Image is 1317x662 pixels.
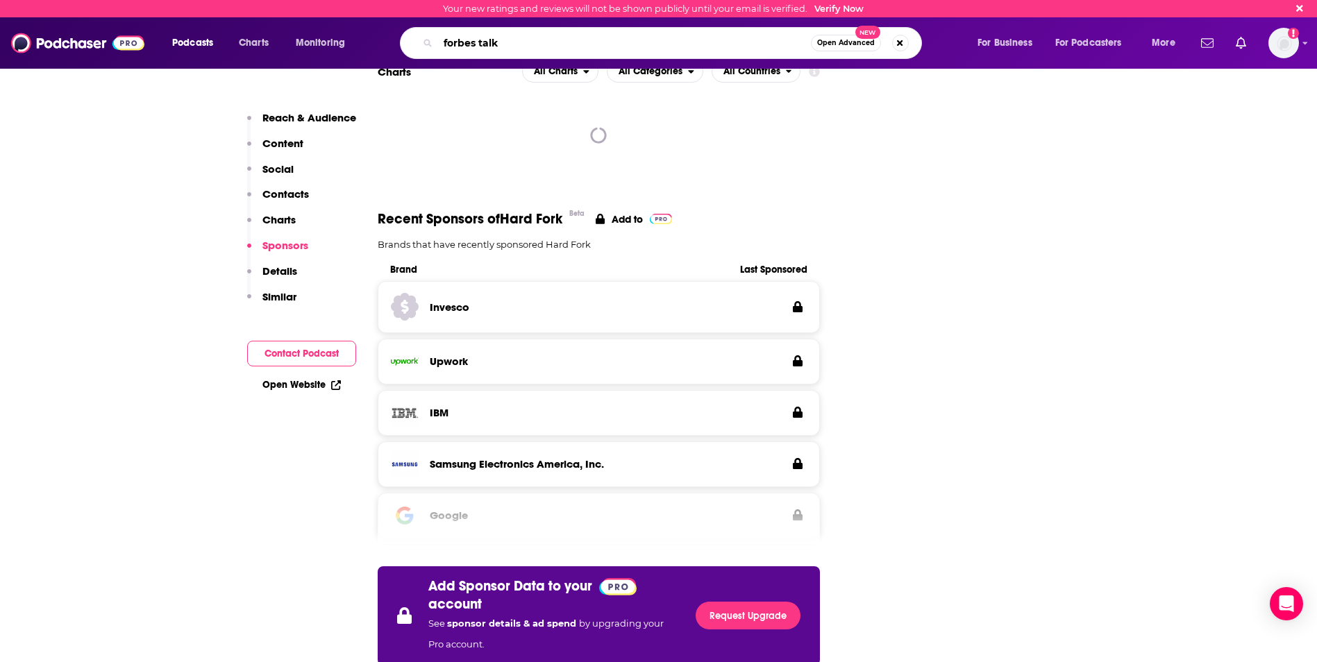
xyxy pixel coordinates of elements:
[247,239,308,264] button: Sponsors
[247,111,356,137] button: Reach & Audience
[247,187,309,213] button: Contacts
[1230,31,1252,55] a: Show notifications dropdown
[430,406,448,419] h3: IBM
[262,290,296,303] p: Similar
[430,457,604,470] h3: Samsung Electronics America, Inc.
[1046,32,1142,54] button: open menu
[391,450,419,478] img: Samsung Electronics America, Inc. logo
[262,213,296,226] p: Charts
[855,26,880,39] span: New
[814,3,864,14] a: Verify Now
[599,578,637,595] img: Podchaser Pro
[430,300,469,314] h3: Invesco
[391,348,419,375] img: Upwork logo
[262,239,308,252] p: Sponsors
[534,67,578,76] span: All Charts
[262,137,303,150] p: Content
[723,67,780,76] span: All Countries
[378,65,411,78] h2: Charts
[447,618,579,629] span: sponsor details & ad spend
[712,60,801,83] h2: Countries
[612,213,643,226] p: Add to
[247,341,356,366] button: Contact Podcast
[296,33,345,53] span: Monitoring
[11,30,144,56] img: Podchaser - Follow, Share and Rate Podcasts
[262,379,341,391] a: Open Website
[1055,33,1122,53] span: For Podcasters
[569,209,585,218] div: Beta
[650,214,673,224] img: Pro Logo
[1288,28,1299,39] svg: Email not verified
[968,32,1050,54] button: open menu
[522,60,598,83] h2: Platforms
[596,210,673,228] a: Add to
[428,595,482,613] p: account
[1268,28,1299,58] span: Logged in as jbarbour
[717,264,807,275] span: Last Sponsored
[430,355,468,368] h3: Upwork
[1142,32,1193,54] button: open menu
[817,40,875,46] span: Open Advanced
[428,613,680,654] p: See by upgrading your Pro account.
[247,162,294,188] button: Social
[247,264,297,290] button: Details
[239,33,269,53] span: Charts
[162,32,231,54] button: open menu
[247,137,303,162] button: Content
[978,33,1032,53] span: For Business
[1270,587,1303,620] div: Open Intercom Messenger
[1196,31,1219,55] a: Show notifications dropdown
[378,210,562,228] span: Recent Sponsors of Hard Fork
[262,111,356,124] p: Reach & Audience
[378,239,821,250] p: Brands that have recently sponsored Hard Fork
[599,577,637,595] a: Pro website
[262,187,309,201] p: Contacts
[172,33,213,53] span: Podcasts
[247,290,296,316] button: Similar
[262,162,294,176] p: Social
[696,602,800,629] a: Request Upgrade
[1152,33,1175,53] span: More
[1268,28,1299,58] img: User Profile
[443,3,864,14] div: Your new ratings and reviews will not be shown publicly until your email is verified.
[247,213,296,239] button: Charts
[712,60,801,83] button: open menu
[607,60,703,83] h2: Categories
[607,60,703,83] button: open menu
[230,32,277,54] a: Charts
[413,27,935,59] div: Search podcasts, credits, & more...
[390,264,718,275] span: Brand
[1268,28,1299,58] button: Show profile menu
[811,35,881,51] button: Open AdvancedNew
[428,577,592,595] p: Add Sponsor Data to your
[438,32,811,54] input: Search podcasts, credits, & more...
[286,32,363,54] button: open menu
[522,60,598,83] button: open menu
[391,399,419,427] img: IBM logo
[262,264,297,278] p: Details
[619,67,682,76] span: All Categories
